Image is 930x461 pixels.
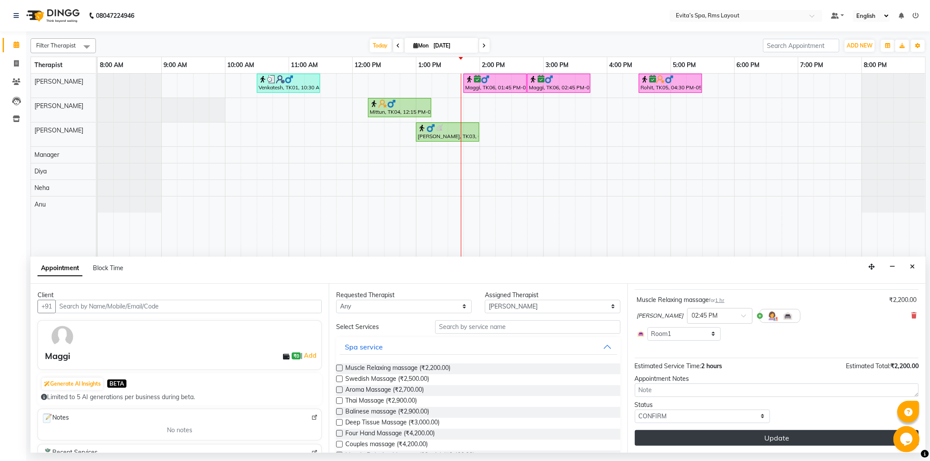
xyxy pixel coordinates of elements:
span: Manager [34,151,59,159]
a: 7:00 PM [798,59,826,71]
a: 5:00 PM [671,59,698,71]
div: Mittun, TK04, 12:15 PM-01:15 PM, Swedish Massage [369,99,430,116]
span: Recent Services [41,448,98,458]
b: 08047224946 [96,3,134,28]
button: Spa service [340,339,617,355]
div: Spa service [345,342,383,352]
img: Interior.png [783,311,793,321]
div: Status [635,400,770,410]
div: Maggi [45,349,70,363]
div: Venkatesh, TK01, 10:30 AM-11:30 AM, Muscle Relaxing massage [258,75,319,92]
div: Appointment Notes [635,374,919,383]
span: Filter Therapist [36,42,76,49]
span: ₹2,200.00 [890,362,919,370]
span: Deep Tissue Massage (₹3,000.00) [345,418,439,429]
span: No notes [167,426,192,435]
img: Hairdresser.png [767,311,777,321]
span: Therapist [34,61,62,69]
a: 8:00 AM [98,59,126,71]
div: Muscle Relaxing massage [637,295,725,305]
a: 9:00 AM [162,59,190,71]
div: Client [37,291,322,300]
a: 1:00 PM [416,59,444,71]
a: 2:00 PM [480,59,508,71]
span: BETA [107,380,126,388]
div: Rohit, TK05, 04:30 PM-05:30 PM, Swedish Massage [640,75,701,92]
a: 8:00 PM [862,59,889,71]
span: Appointment [37,261,82,276]
span: ADD NEW [847,42,872,49]
span: 1 hr [715,297,725,303]
div: Maggi, TK06, 01:45 PM-02:45 PM, Swedish Massage [464,75,526,92]
div: [PERSON_NAME], TK03, 01:00 PM-02:00 PM, Swedish Massage [417,124,478,140]
iframe: chat widget [893,426,921,452]
span: Aroma Massage (₹2,700.00) [345,385,424,396]
span: Block Time [93,264,123,272]
div: Assigned Therapist [485,291,620,300]
span: Notes [41,413,69,424]
button: +91 [37,300,56,313]
button: Generate AI Insights [42,378,103,390]
img: logo [22,3,82,28]
a: 10:00 AM [225,59,257,71]
div: Requested Therapist [336,291,472,300]
span: Diya [34,167,47,175]
img: Interior.png [637,330,645,338]
span: Mon [412,42,431,49]
div: Select Services [330,322,429,332]
input: Search by Name/Mobile/Email/Code [55,300,322,313]
span: [PERSON_NAME] [34,102,83,110]
div: Maggi, TK06, 02:45 PM-03:45 PM, Muscle Relaxing massage [528,75,589,92]
a: 12:00 PM [353,59,384,71]
a: 11:00 AM [289,59,320,71]
span: [PERSON_NAME] [34,126,83,134]
span: Neha [34,184,49,192]
a: 4:00 PM [607,59,635,71]
div: ₹2,200.00 [889,295,916,305]
span: Estimated Service Time: [635,362,702,370]
a: 6:00 PM [735,59,762,71]
small: for [709,297,725,303]
span: Anu [34,200,46,208]
input: Search by service name [435,320,620,334]
input: 2025-09-01 [431,39,475,52]
span: Today [370,39,392,52]
span: Balinese massage (₹2,900.00) [345,407,429,418]
button: Close [906,260,919,274]
a: 3:00 PM [544,59,571,71]
div: Limited to 5 AI generations per business during beta. [41,393,318,402]
span: [PERSON_NAME] [637,312,684,320]
span: Estimated Total: [846,362,890,370]
span: Muscle Relaxing massage (₹2,200.00) [345,363,450,374]
img: avatar [50,324,75,349]
span: Four Hand Massage (₹4,200.00) [345,429,435,440]
button: Update [635,430,919,446]
span: [PERSON_NAME] [34,78,83,85]
span: Couples massage (₹4,200.00) [345,440,428,451]
span: Swedish Massage (₹2,500.00) [345,374,429,385]
span: | [301,350,318,361]
button: ADD NEW [845,40,875,52]
input: Search Appointment [763,39,839,52]
a: Add [303,350,318,361]
span: 2 hours [702,362,722,370]
span: ₹0 [292,353,301,359]
span: Thai Massage (₹2,900.00) [345,396,417,407]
